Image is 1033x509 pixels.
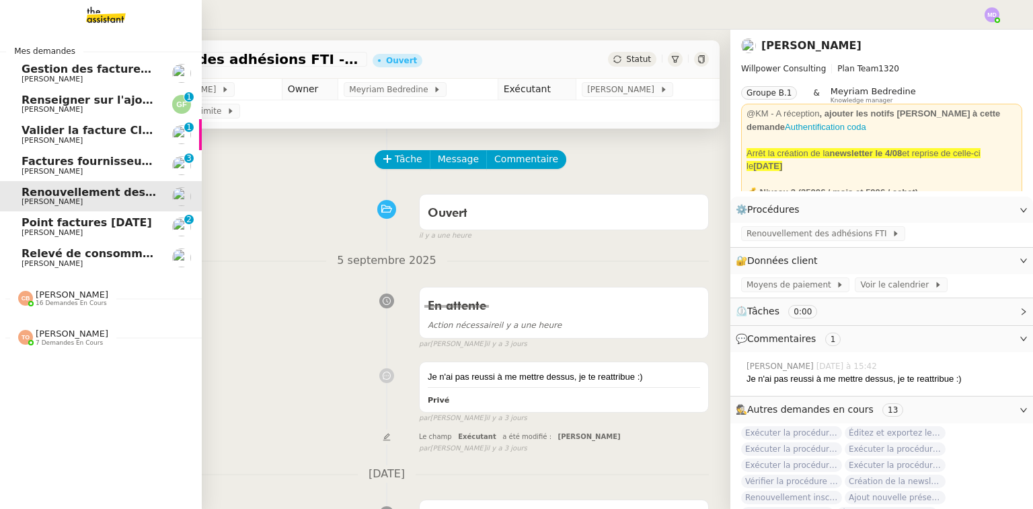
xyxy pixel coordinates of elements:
strong: 💰 Niveau 2 (3500€ / mois et 500€ / achat) [747,187,918,197]
span: Meyriam Bedredine [831,86,916,96]
b: Privé [428,396,449,405]
span: 💬 [736,333,846,344]
span: Exécuter la procédure de vente FTI [741,442,842,456]
span: il y a 3 jours [486,339,527,350]
img: users%2FHIWaaSoTa5U8ssS5t403NQMyZZE3%2Favatar%2Fa4be050e-05fa-4f28-bbe7-e7e8e4788720 [172,64,191,83]
span: Renouvellement des adhésions FTI [747,227,892,240]
button: Tâche [375,150,430,169]
img: svg [18,330,33,345]
img: svg [18,291,33,306]
span: Le champ [419,433,452,440]
strong: , ajouter les notifs [PERSON_NAME] à cette demande [747,108,1000,132]
nz-badge-sup: 3 [184,154,194,163]
div: Je n'ai pas reussi à me mettre dessus, je te reattribue :) [428,370,700,384]
span: Procédures [747,204,800,215]
span: Exécuter la procédure de vente FTI [741,426,842,440]
span: Ajout nouvelle présentation - 2024 [845,491,946,504]
div: @KM - A réception [747,107,1017,133]
p: 1 [186,92,192,104]
span: [PERSON_NAME] [587,83,659,96]
span: Éditez et exportez le compte rendu sur Noota [845,426,946,440]
nz-tag: 13 [882,403,903,417]
span: Moyens de paiement [747,278,836,292]
span: Factures fournisseurs Prélèvement - septembre 2025 [22,155,345,168]
span: Gestion des factures fournisseurs - 1 août 2025 [22,63,311,75]
span: [PERSON_NAME] [36,290,108,300]
span: Relevé de consommations - [DATE] [22,247,233,260]
span: Meyriam Bedredine [349,83,433,96]
span: [PERSON_NAME] [22,75,83,83]
span: Voir le calendrier [860,278,933,292]
span: Arrêt la création de la [747,148,830,158]
span: Commentaires [747,333,816,344]
span: Point factures [DATE] [22,216,152,229]
small: [PERSON_NAME] [419,443,527,454]
span: Renouvellement inscriptions - septembre 2025 [741,491,842,504]
img: svg [985,7,999,22]
span: Knowledge manager [831,97,893,104]
span: par [419,339,430,350]
span: & [813,86,819,104]
img: users%2FDBF5gIzOT6MfpzgDQC7eMkIK8iA3%2Favatar%2Fd943ca6c-06ba-4e73-906b-d60e05e423d3 [741,38,756,53]
p: 1 [186,123,192,135]
span: Statut [626,55,651,64]
span: [PERSON_NAME] [22,167,83,176]
span: Renouvellement des adhésions FTI - 1 septembre 2025 [22,186,355,199]
img: svg [172,95,191,114]
span: 🕵️ [736,404,909,415]
nz-tag: 1 [825,333,841,346]
span: [PERSON_NAME] [22,259,83,268]
span: Message [438,151,479,167]
span: [DATE] [358,465,416,483]
div: 🔐Données client [730,248,1033,274]
span: [PERSON_NAME] [747,360,816,372]
span: Tâches [747,306,779,316]
span: par [419,443,430,454]
button: Message [430,150,487,169]
span: il y a une heure [419,230,471,242]
nz-badge-sup: 2 [184,215,194,224]
span: Plan Team [837,64,878,73]
span: [PERSON_NAME] [22,105,83,114]
span: il y a 3 jours [486,413,527,424]
span: Renouvellement des adhésions FTI - 1 septembre 2025 [70,53,362,66]
small: [PERSON_NAME] [419,339,527,350]
span: Valider la facture CIEC [22,124,157,137]
span: Exécutant [458,433,496,440]
span: 16 demandes en cours [36,300,107,307]
nz-badge-sup: 1 [184,92,194,102]
span: par [419,413,430,424]
app-user-label: Knowledge manager [831,86,916,104]
a: [PERSON_NAME] [761,39,862,52]
div: Ouvert [386,57,417,65]
a: Authentification coda [785,122,866,132]
span: [DATE] à 15:42 [816,360,880,372]
span: Ouvert [428,207,467,219]
nz-tag: 0:00 [788,305,817,318]
span: Exécuter la procédure de vente FTI [845,459,946,472]
span: 1320 [878,64,899,73]
nz-tag: Groupe B.1 [741,86,797,100]
span: Willpower Consulting [741,64,826,73]
div: ⚙️Procédures [730,197,1033,223]
span: ⏲️ [736,306,829,316]
span: 🔐 [736,253,823,269]
td: Exécutant [498,79,576,100]
span: 5 septembre 2025 [326,252,447,270]
span: Commentaire [494,151,558,167]
span: Exécuter la procédure de vente FTI [741,459,842,472]
span: Vérifier la procédure FTI [741,475,842,488]
div: 🕵️Autres demandes en cours 13 [730,397,1033,423]
span: En attente [428,300,486,312]
img: users%2FDBF5gIzOT6MfpzgDQC7eMkIK8iA3%2Favatar%2Fd943ca6c-06ba-4e73-906b-d60e05e423d3 [172,187,191,206]
span: Tâche [395,151,422,167]
img: users%2FHIWaaSoTa5U8ssS5t403NQMyZZE3%2Favatar%2Fa4be050e-05fa-4f28-bbe7-e7e8e4788720 [172,248,191,267]
div: Je n'ai pas reussi à me mettre dessus, je te reattribue :) [747,372,1022,386]
td: Owner [282,79,338,100]
span: Action nécessaire [428,320,499,330]
span: ⚙️ [736,202,806,217]
strong: [DATE] [753,161,782,171]
button: Commentaire [486,150,566,169]
p: 3 [186,154,192,166]
span: [PERSON_NAME] [22,136,83,145]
